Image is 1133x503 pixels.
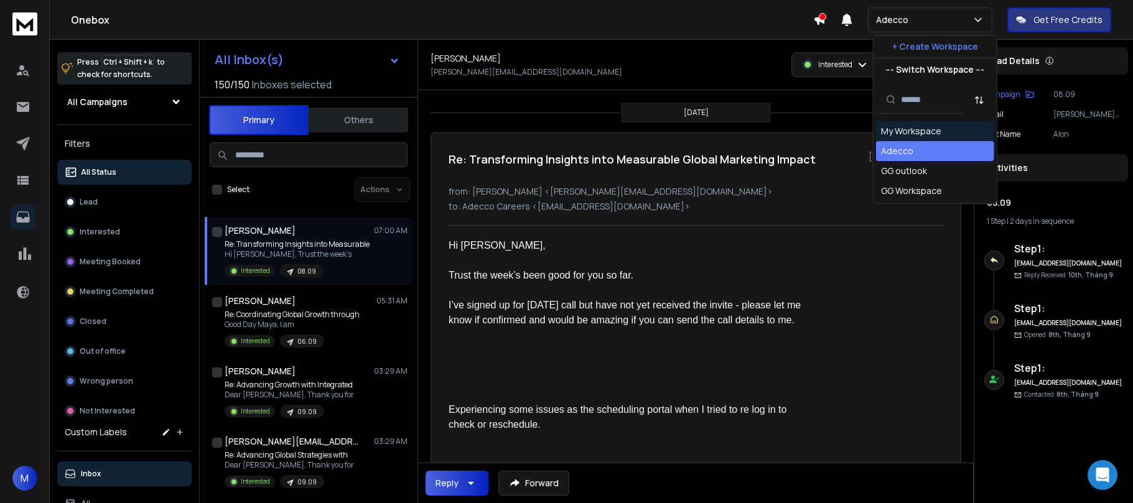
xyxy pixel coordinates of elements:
span: 10th, Tháng 9 [1068,270,1113,279]
p: Hi [PERSON_NAME], Trust the week’s [225,249,370,259]
p: 07:00 AM [374,226,408,236]
p: 05:31 AM [376,296,408,306]
p: Re: Transforming Insights into Measurable [225,239,370,249]
p: Interested [241,336,270,346]
h3: Filters [57,135,192,152]
button: Reply [426,471,488,496]
h6: [EMAIL_ADDRESS][DOMAIN_NAME] [1014,318,1123,328]
p: 06.09 [297,337,317,346]
img: logo [12,12,37,35]
div: Open Intercom Messenger [1088,460,1117,490]
p: [DATE] [684,108,709,118]
h6: Step 1 : [1014,361,1123,376]
h3: Custom Labels [65,426,127,438]
h1: [PERSON_NAME] [431,52,501,65]
p: Re: Coordinating Global Growth through [225,310,360,320]
p: Re: Advancing Growth with Integrated [225,380,354,390]
p: from: [PERSON_NAME] <[PERSON_NAME][EMAIL_ADDRESS][DOMAIN_NAME]> [449,185,943,198]
h1: [PERSON_NAME][EMAIL_ADDRESS][DOMAIN_NAME] [225,435,361,448]
p: 08.09 [1053,90,1123,99]
p: Lead [80,197,98,207]
button: Primary [209,105,309,135]
span: 150 / 150 [215,77,249,92]
p: Interested [80,227,120,237]
div: GG outlook [881,165,927,177]
p: to: Adecco Careers <[EMAIL_ADDRESS][DOMAIN_NAME]> [449,200,943,213]
p: Good Day Maya, I am [225,320,360,330]
p: 09.09 [297,478,317,487]
div: I’ve signed up for [DATE] call but have not yet received the invite - please let me know if confi... [449,298,812,328]
p: --- Switch Workspace --- [885,63,984,76]
button: Out of office [57,339,192,364]
span: 1 Step [987,216,1005,226]
button: Inbox [57,461,192,486]
p: All Status [81,167,116,177]
button: Wrong person [57,369,192,394]
p: Meeting Completed [80,287,154,297]
p: Inbox [81,469,101,479]
p: Get Free Credits [1033,14,1103,26]
h6: Step 1 : [1014,301,1123,316]
p: [PERSON_NAME][EMAIL_ADDRESS][DOMAIN_NAME] [1053,109,1123,119]
p: Closed [80,316,106,326]
div: Experiencing some issues as the scheduling portal when I tried to re log in to check or reschedule. [449,402,812,432]
p: Not Interested [80,406,135,416]
h1: All Campaigns [67,96,128,108]
p: + Create Workspace [892,40,978,53]
button: + Create Workspace [874,35,997,58]
p: Alon [1053,129,1123,139]
p: Interested [241,266,270,275]
span: 8th, Tháng 9 [1056,390,1099,399]
p: 03:29 AM [374,366,408,376]
p: Interested [818,60,852,70]
div: Hi [PERSON_NAME], [449,238,812,253]
div: GG Workspace [881,185,942,197]
p: Re: Advancing Global Strategies with [225,450,354,460]
div: Trust the week’s been good for you so far. [449,268,812,283]
h6: Step 1 : [1014,241,1123,256]
p: Out of office [80,346,126,356]
button: Not Interested [57,399,192,423]
div: | [987,216,1121,226]
p: 03:29 AM [374,436,408,446]
p: Last Name [984,129,1020,139]
div: Adecco [881,145,913,157]
button: Campaign [984,90,1034,99]
p: [DATE] : 07:00 am [869,150,943,163]
p: Meeting Booked [80,257,141,267]
h1: [PERSON_NAME] [225,365,296,377]
div: Reply [436,477,459,489]
label: Select [227,185,249,195]
button: M [12,466,37,491]
button: Forward [498,471,569,496]
p: Reply Received [1024,270,1113,280]
p: Adecco [876,14,913,26]
span: 8th, Tháng 9 [1048,330,1091,339]
button: Meeting Booked [57,249,192,274]
span: Ctrl + Shift + k [101,55,154,69]
h6: [EMAIL_ADDRESS][DOMAIN_NAME] [1014,259,1123,268]
p: [PERSON_NAME][EMAIL_ADDRESS][DOMAIN_NAME] [431,67,622,77]
h1: Onebox [71,12,813,27]
p: 08.09 [297,267,316,276]
h1: 08.09 [987,196,1121,209]
h6: [EMAIL_ADDRESS][DOMAIN_NAME] [1014,378,1123,387]
p: Lead Details [987,55,1040,67]
button: All Campaigns [57,90,192,114]
h1: Re: Transforming Insights into Measurable Global Marketing Impact [449,150,816,168]
button: Meeting Completed [57,279,192,304]
button: All Inbox(s) [205,47,410,72]
div: My Workspace [881,125,941,137]
p: Dear [PERSON_NAME], Thank you for [225,460,354,470]
p: Interested [241,477,270,486]
p: 09.09 [297,407,317,417]
div: Activities [979,154,1128,182]
h1: All Inbox(s) [215,53,284,66]
button: Get Free Credits [1007,7,1111,32]
h3: Inboxes selected [252,77,332,92]
p: Dear [PERSON_NAME], Thank you for [225,390,354,400]
p: Contacted [1024,390,1099,399]
button: All Status [57,160,192,185]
